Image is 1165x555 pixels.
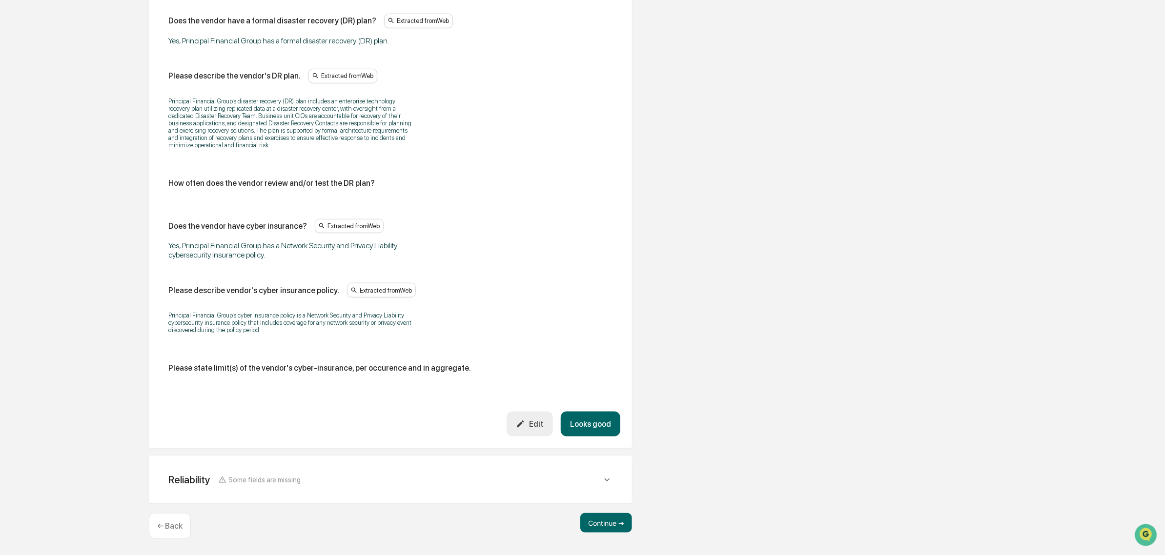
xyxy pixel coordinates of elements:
[168,178,375,188] div: How often does the vendor review and/or test the DR plan?
[20,123,63,133] span: Preclearance
[81,123,121,133] span: Attestations
[168,241,412,259] div: Yes, Principal Financial Group has a Network Security and Privacy Liability cybersecurity insuran...
[168,363,471,373] div: Please state limit(s) of the vendor's cyber-insurance, per occurence and in aggregate.
[161,468,620,492] div: ReliabilitySome fields are missing
[168,221,307,231] div: Does the vendor have cyber insurance?
[1134,523,1160,549] iframe: Open customer support
[6,119,67,137] a: 🖐️Preclearance
[166,78,178,89] button: Start new chat
[10,75,27,92] img: 1746055101610-c473b297-6a78-478c-a979-82029cc54cd1
[69,165,118,173] a: Powered byPylon
[168,286,339,295] div: Please describe vendor's cyber insurance policy.
[308,69,377,83] div: Extracted from Web
[33,84,123,92] div: We're available if you need us!
[168,36,412,45] div: Yes, Principal Financial Group has a formal disaster recovery (DR) plan.
[168,71,301,80] div: Please describe the vendor's DR plan.
[33,75,160,84] div: Start new chat
[157,521,183,531] p: ← Back
[10,124,18,132] div: 🖐️
[71,124,79,132] div: 🗄️
[347,283,416,297] div: Extracted from Web
[20,141,61,151] span: Data Lookup
[168,312,412,334] p: Principal Financial Group’s cyber insurance policy is a Network Security and Privacy Liability cy...
[168,16,376,25] div: Does the vendor have a formal disaster recovery (DR) plan?
[67,119,125,137] a: 🗄️Attestations
[168,474,210,486] div: Reliability
[516,419,543,429] div: Edit
[6,138,65,155] a: 🔎Data Lookup
[10,142,18,150] div: 🔎
[315,219,384,234] div: Extracted from Web
[561,412,620,436] button: Looks good
[168,98,412,149] p: Principal Financial Group’s disaster recovery (DR) plan includes an enterprise technology recover...
[384,14,453,28] div: Extracted from Web
[97,165,118,173] span: Pylon
[507,412,553,436] button: Edit
[229,476,301,484] span: Some fields are missing
[10,20,178,36] p: How can we help?
[580,513,632,533] button: Continue ➔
